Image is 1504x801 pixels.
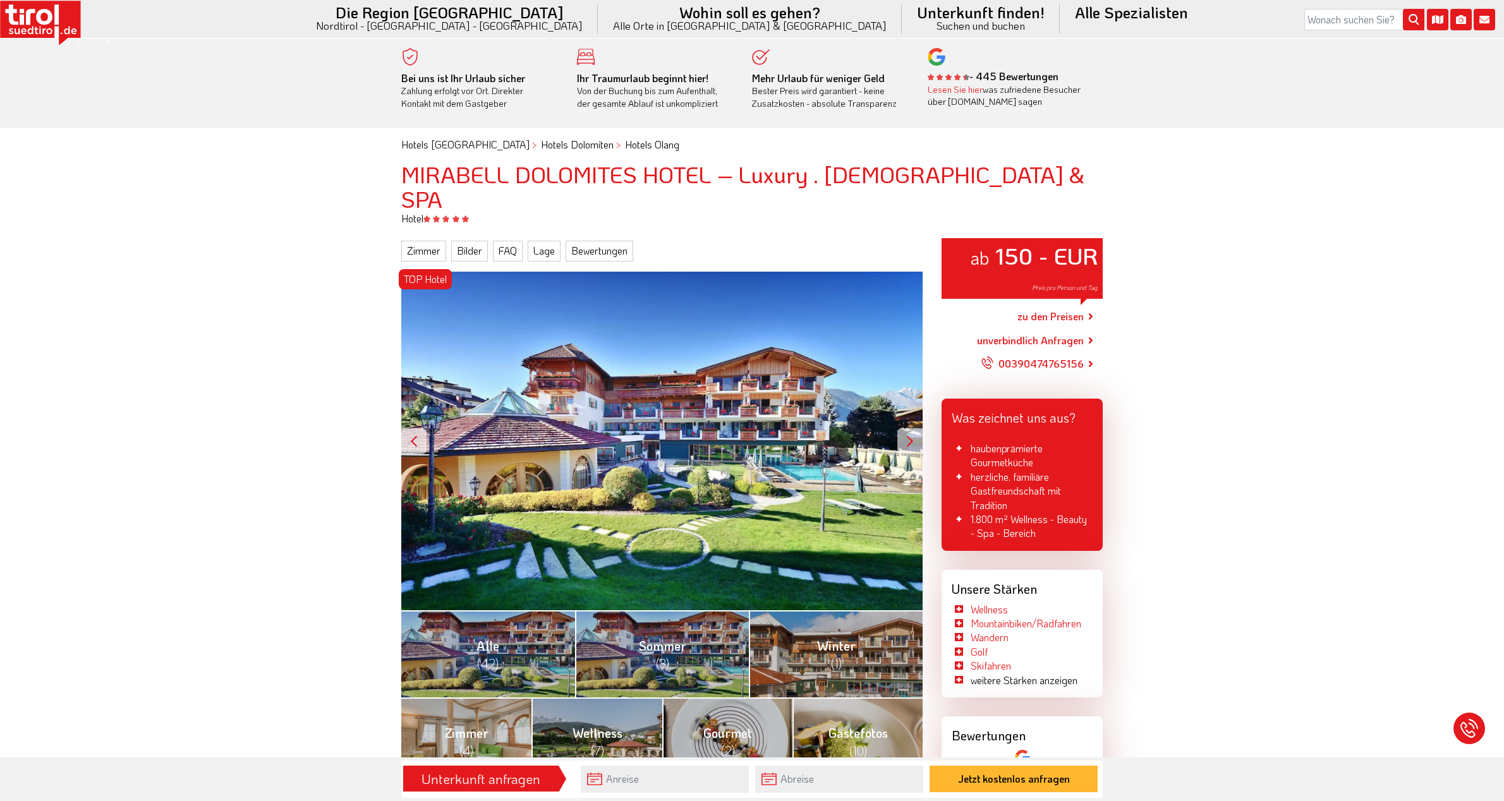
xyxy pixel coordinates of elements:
[1427,9,1448,30] i: Karte öffnen
[977,333,1084,348] a: unverbindlich Anfragen
[591,742,604,759] span: (7)
[970,246,990,269] small: ab
[721,742,735,759] span: (2)
[401,138,530,151] a: Hotels [GEOGRAPHIC_DATA]
[917,20,1045,31] small: Suchen und buchen
[656,655,669,672] span: (3)
[752,71,885,85] b: Mehr Urlaub für weniger Geld
[942,716,1103,749] div: Bewertungen
[316,20,583,31] small: Nordtirol - [GEOGRAPHIC_DATA] - [GEOGRAPHIC_DATA]
[445,725,488,759] span: Zimmer
[1015,750,1030,765] img: google
[828,725,888,759] span: Gästefotos
[942,570,1103,603] div: Unsere Stärken
[528,241,561,261] a: Lage
[971,630,1009,644] a: Wandern
[613,20,887,31] small: Alle Orte in [GEOGRAPHIC_DATA] & [GEOGRAPHIC_DATA]
[392,212,1112,226] div: Hotel
[849,742,867,759] span: (10)
[451,241,488,261] a: Bilder
[541,138,614,151] a: Hotels Dolomiten
[971,645,988,658] a: Golf
[639,637,686,672] span: Sommer
[575,610,749,697] a: Sommer (3)
[662,697,792,785] a: Gourmet (2)
[1474,9,1495,30] i: Kontakt
[971,603,1008,616] a: Wellness
[1032,284,1098,292] span: Preis pro Person und Tag
[995,241,1098,270] strong: 150 - EUR
[581,766,749,793] input: Anreise
[817,637,856,672] span: Winter
[1450,9,1472,30] i: Fotogalerie
[1017,301,1084,333] a: zu den Preisen
[401,162,1103,212] h1: MIRABELL DOLOMITES HOTEL – Luxury . [DEMOGRAPHIC_DATA] & SPA
[952,512,1093,541] li: 1.800 m² Wellness - Beauty - Spa - Bereich
[577,72,734,110] div: Von der Buchung bis zum Aufenthalt, der gesamte Ablauf ist unkompliziert
[703,725,752,759] span: Gourmet
[625,138,679,151] a: Hotels Olang
[952,442,1093,470] li: haubenprämierte Gourmetküche
[755,766,923,793] input: Abreise
[930,766,1098,792] button: Jetzt kostenlos anfragen
[928,83,1084,108] div: was zufriedene Besucher über [DOMAIN_NAME] sagen
[477,655,499,672] span: (42)
[971,617,1081,630] a: Mountainbiken/Radfahren
[928,83,983,95] a: Lesen Sie hier
[493,241,523,261] a: FAQ
[531,697,662,785] a: Wellness (7)
[566,241,633,261] a: Bewertungen
[971,659,1011,672] a: Skifahren
[792,697,923,785] a: Gästefotos (10)
[749,610,923,697] a: Winter (1)
[952,470,1093,512] li: herzliche, familiäre Gastfreundschaft mit Tradition
[928,69,1058,83] b: - 445 Bewertungen
[752,72,909,110] div: Bester Preis wird garantiert - keine Zusatzkosten - absolute Transparenz
[401,241,446,261] a: Zimmer
[401,72,558,110] div: Zahlung erfolgt vor Ort. Direkter Kontakt mit dem Gastgeber
[573,725,622,759] span: Wellness
[401,610,575,697] a: Alle (42)
[942,399,1103,431] div: Was zeichnet uns aus?
[401,697,531,785] a: Zimmer (4)
[476,637,499,672] span: Alle
[459,742,473,759] span: (4)
[952,673,1077,687] li: weitere Stärken anzeigen
[1304,9,1424,30] input: Wonach suchen Sie?
[399,269,452,289] div: TOP Hotel
[831,655,842,672] span: (1)
[981,348,1084,380] a: 00390474765156
[928,48,945,66] img: google
[407,768,555,790] div: Unterkunft anfragen
[577,71,708,85] b: Ihr Traumurlaub beginnt hier!
[401,71,525,85] b: Bei uns ist Ihr Urlaub sicher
